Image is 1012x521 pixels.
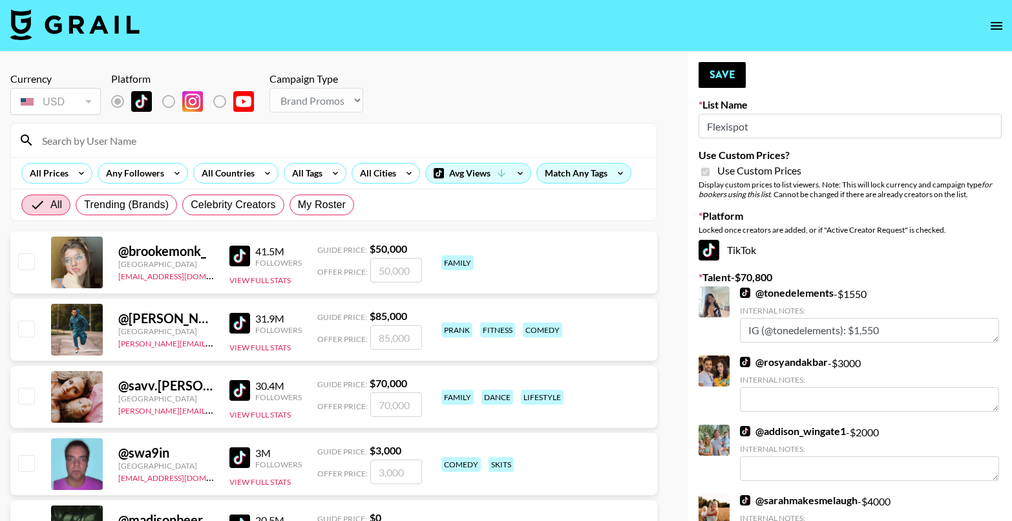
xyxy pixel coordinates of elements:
div: Followers [255,392,302,402]
a: @rosyandakbar [740,356,828,368]
div: skits [489,457,514,472]
div: @ brookemonk_ [118,243,214,259]
span: Offer Price: [317,401,368,411]
div: [GEOGRAPHIC_DATA] [118,259,214,269]
div: @ [PERSON_NAME].[PERSON_NAME] [118,310,214,326]
label: List Name [699,98,1002,111]
span: Guide Price: [317,379,367,389]
button: View Full Stats [229,410,291,420]
span: Offer Price: [317,267,368,277]
input: 85,000 [370,325,422,350]
div: Any Followers [98,164,167,183]
input: 70,000 [370,392,422,417]
a: @tonedelements [740,286,834,299]
div: Internal Notes: [740,444,999,454]
a: @addison_wingate1 [740,425,846,438]
div: Currency is locked to USD [10,85,101,118]
span: Celebrity Creators [191,197,276,213]
div: prank [441,323,472,337]
img: Grail Talent [10,9,140,40]
button: View Full Stats [229,343,291,352]
div: Followers [255,460,302,469]
div: [GEOGRAPHIC_DATA] [118,326,214,336]
a: [PERSON_NAME][EMAIL_ADDRESS][DOMAIN_NAME] [118,403,310,416]
span: Trending (Brands) [84,197,169,213]
strong: $ 85,000 [370,310,407,322]
img: TikTok [131,91,152,112]
div: - $ 3000 [740,356,999,412]
div: Followers [255,325,302,335]
img: TikTok [699,240,719,260]
div: All Countries [194,164,257,183]
img: TikTok [229,246,250,266]
input: 50,000 [370,258,422,282]
div: USD [13,90,98,113]
label: Use Custom Prices? [699,149,1002,162]
button: View Full Stats [229,275,291,285]
div: - $ 2000 [740,425,999,481]
div: TikTok [699,240,1002,260]
div: [GEOGRAPHIC_DATA] [118,461,214,471]
a: [PERSON_NAME][EMAIL_ADDRESS][DOMAIN_NAME] [118,336,310,348]
img: TikTok [229,313,250,334]
div: 30.4M [255,379,302,392]
div: 41.5M [255,245,302,258]
em: for bookers using this list [699,180,992,199]
div: comedy [441,457,481,472]
div: All Cities [352,164,399,183]
div: dance [481,390,513,405]
div: All Tags [284,164,325,183]
img: YouTube [233,91,254,112]
div: Match Any Tags [537,164,631,183]
span: Guide Price: [317,447,367,456]
textarea: IG (@tonedelements): $1,550 [740,318,999,343]
div: Platform [111,72,264,85]
img: TikTok [229,380,250,401]
div: Internal Notes: [740,306,999,315]
div: lifestyle [521,390,564,405]
div: List locked to TikTok. [111,88,264,115]
button: View Full Stats [229,477,291,487]
div: 3M [255,447,302,460]
div: [GEOGRAPHIC_DATA] [118,394,214,403]
div: family [441,255,474,270]
span: Offer Price: [317,469,368,478]
label: Talent - $ 70,800 [699,271,1002,284]
a: [EMAIL_ADDRESS][DOMAIN_NAME] [118,471,248,483]
button: Save [699,62,746,88]
span: Guide Price: [317,312,367,322]
div: fitness [480,323,515,337]
img: TikTok [740,495,750,505]
div: Currency [10,72,101,85]
span: All [50,197,62,213]
div: Locked once creators are added, or if "Active Creator Request" is checked. [699,225,1002,235]
div: @ swa9in [118,445,214,461]
span: Guide Price: [317,245,367,255]
img: TikTok [229,447,250,468]
span: My Roster [298,197,346,213]
strong: $ 70,000 [370,377,407,389]
img: TikTok [740,357,750,367]
div: comedy [523,323,562,337]
span: Use Custom Prices [717,164,801,177]
div: 31.9M [255,312,302,325]
input: Search by User Name [34,130,649,151]
a: @sarahmakesmelaugh [740,494,858,507]
button: open drawer [984,13,1009,39]
img: Instagram [182,91,203,112]
div: Display custom prices to list viewers. Note: This will lock currency and campaign type . Cannot b... [699,180,1002,199]
div: All Prices [22,164,71,183]
div: Internal Notes: [740,375,999,385]
img: TikTok [740,288,750,298]
span: Offer Price: [317,334,368,344]
div: Campaign Type [269,72,363,85]
div: Followers [255,258,302,268]
strong: $ 3,000 [370,444,401,456]
div: @ savv.[PERSON_NAME] [118,377,214,394]
input: 3,000 [370,460,422,484]
a: [EMAIL_ADDRESS][DOMAIN_NAME] [118,269,248,281]
div: - $ 1550 [740,286,999,343]
label: Platform [699,209,1002,222]
img: TikTok [740,426,750,436]
strong: $ 50,000 [370,242,407,255]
